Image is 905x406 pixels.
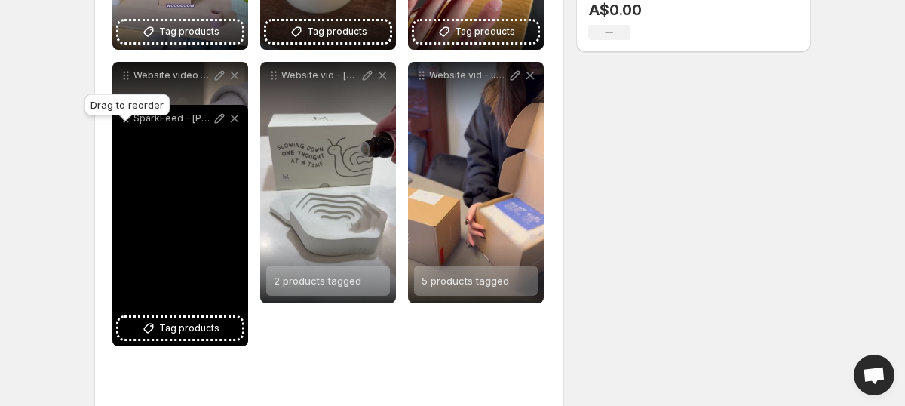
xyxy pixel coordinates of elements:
[422,275,509,287] span: 5 products tagged
[455,24,515,39] span: Tag products
[112,105,248,346] div: SparkFeed - [PERSON_NAME]Tag products
[854,355,894,395] div: Open chat
[260,62,396,303] div: Website vid - [PERSON_NAME] UGC2 products tagged
[118,21,242,42] button: Tag products
[414,21,538,42] button: Tag products
[133,69,212,82] p: Website video - WIP drip
[274,275,361,287] span: 2 products tagged
[118,318,242,339] button: Tag products
[429,69,508,82] p: Website vid - unboxing
[159,321,219,336] span: Tag products
[307,24,367,39] span: Tag products
[112,62,248,303] div: Website video - WIP drip2 products tagged
[266,21,390,42] button: Tag products
[588,1,642,19] p: A$0.00
[159,24,219,39] span: Tag products
[408,62,544,303] div: Website vid - unboxing5 products tagged
[133,112,212,125] p: SparkFeed - [PERSON_NAME]
[281,69,360,82] p: Website vid - [PERSON_NAME] UGC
